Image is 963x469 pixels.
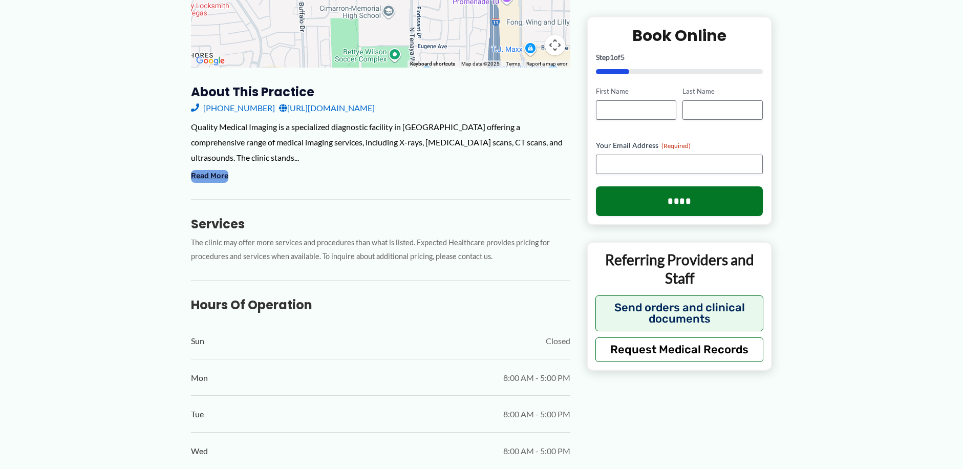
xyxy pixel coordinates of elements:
h3: Hours of Operation [191,297,570,313]
p: Step of [596,54,763,61]
a: Terms (opens in new tab) [506,61,520,67]
span: 5 [620,53,625,61]
p: Referring Providers and Staff [595,250,764,288]
span: 8:00 AM - 5:00 PM [503,443,570,459]
span: 8:00 AM - 5:00 PM [503,407,570,422]
a: Report a map error [526,61,567,67]
span: 1 [610,53,614,61]
span: Map data ©2025 [461,61,500,67]
a: [URL][DOMAIN_NAME] [279,100,375,116]
h3: Services [191,216,570,232]
h2: Book Online [596,26,763,46]
span: (Required) [661,142,691,150]
h3: About this practice [191,84,570,100]
span: Closed [546,333,570,349]
button: Request Medical Records [595,337,764,361]
span: Sun [191,333,204,349]
button: Send orders and clinical documents [595,295,764,331]
span: Tue [191,407,204,422]
label: Last Name [682,87,763,96]
label: First Name [596,87,676,96]
a: [PHONE_NUMBER] [191,100,275,116]
div: Quality Medical Imaging is a specialized diagnostic facility in [GEOGRAPHIC_DATA] offering a comp... [191,119,570,165]
button: Map camera controls [545,35,565,55]
p: The clinic may offer more services and procedures than what is listed. Expected Healthcare provid... [191,236,570,264]
button: Keyboard shortcuts [410,60,455,68]
span: Mon [191,370,208,386]
span: 8:00 AM - 5:00 PM [503,370,570,386]
a: Open this area in Google Maps (opens a new window) [194,54,227,68]
button: Read More [191,170,228,182]
img: Google [194,54,227,68]
span: Wed [191,443,208,459]
label: Your Email Address [596,140,763,151]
